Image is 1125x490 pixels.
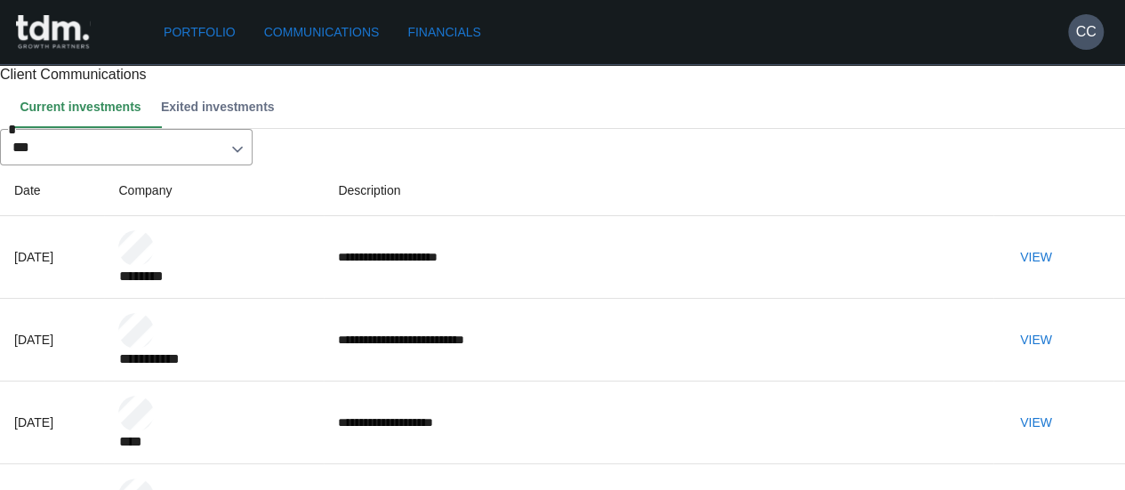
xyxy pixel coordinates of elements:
[400,16,487,49] a: Financials
[104,165,324,216] th: Company
[1075,21,1096,43] h6: CC
[257,16,387,49] a: Communications
[324,165,992,216] th: Description
[14,85,156,128] button: Current investments
[157,16,243,49] a: Portfolio
[14,85,1125,128] div: Client notes tab
[156,85,289,128] button: Exited investments
[1068,14,1104,50] button: CC
[1008,324,1065,357] button: View
[1008,406,1065,439] button: View
[1008,241,1065,274] button: View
